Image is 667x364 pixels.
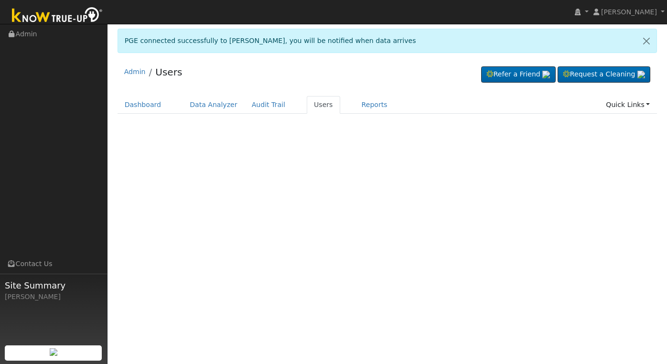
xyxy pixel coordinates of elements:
div: PGE connected successfully to [PERSON_NAME], you will be notified when data arrives [118,29,657,53]
img: retrieve [542,71,550,78]
a: Audit Trail [245,96,292,114]
img: retrieve [50,348,57,356]
a: Quick Links [599,96,657,114]
a: Users [307,96,340,114]
span: [PERSON_NAME] [601,8,657,16]
a: Dashboard [118,96,169,114]
a: Refer a Friend [481,66,556,83]
a: Request a Cleaning [558,66,650,83]
span: Site Summary [5,279,102,292]
a: Users [155,66,182,78]
a: Close [636,29,656,53]
img: retrieve [637,71,645,78]
a: Data Analyzer [183,96,245,114]
img: Know True-Up [7,5,108,27]
a: Reports [355,96,395,114]
a: Admin [124,68,146,75]
div: [PERSON_NAME] [5,292,102,302]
